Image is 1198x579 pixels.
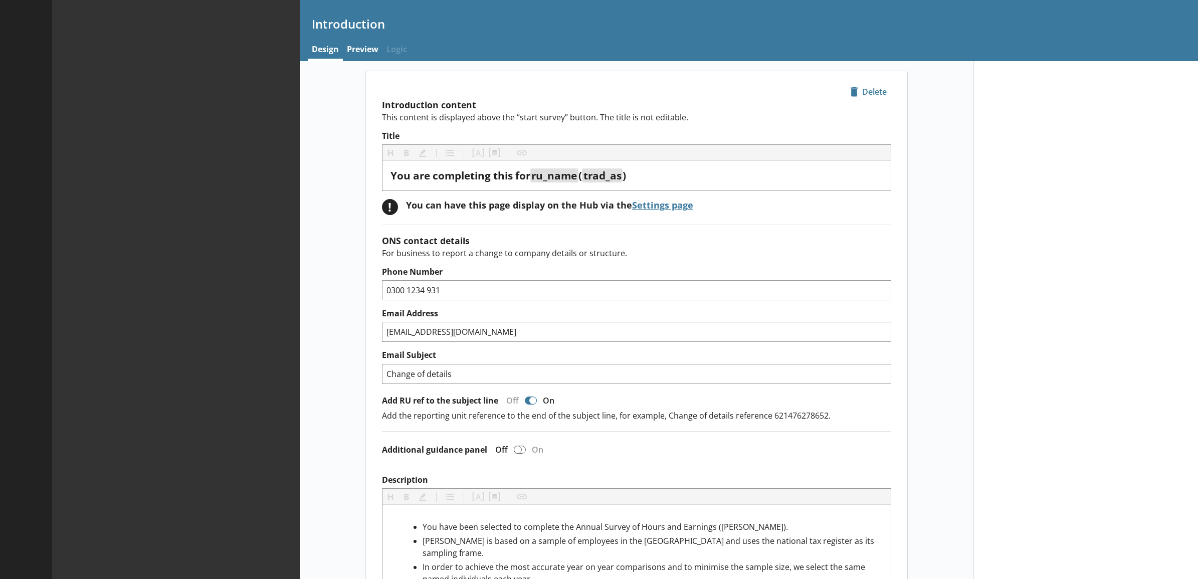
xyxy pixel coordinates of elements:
[423,535,876,558] span: [PERSON_NAME] is based on a sample of employees in the [GEOGRAPHIC_DATA] and uses the national ta...
[382,248,891,259] p: For business to report a change to company details or structure.
[382,235,891,247] h2: ONS contact details
[846,84,891,100] span: Delete
[487,444,512,455] div: Off
[382,99,891,111] h2: Introduction content
[390,169,883,182] div: Title
[539,395,562,406] div: On
[343,40,382,61] a: Preview
[382,410,891,421] p: Add the reporting unit reference to the end of the subject line, for example, Change of details r...
[623,168,626,182] span: )
[406,199,693,211] div: You can have this page display on the Hub via the
[528,444,551,455] div: On
[382,350,891,360] label: Email Subject
[308,40,343,61] a: Design
[423,521,788,532] span: You have been selected to complete the Annual Survey of Hours and Earnings ([PERSON_NAME]).
[382,475,891,485] label: Description
[583,168,622,182] span: trad_as
[846,83,891,100] button: Delete
[382,267,891,277] label: Phone Number
[382,396,498,406] label: Add RU ref to the subject line
[531,168,577,182] span: ru_name
[390,168,530,182] span: You are completing this for
[382,308,891,319] label: Email Address
[382,40,411,61] span: Logic
[578,168,582,182] span: (
[382,131,891,141] label: Title
[382,445,487,455] label: Additional guidance panel
[312,16,1186,32] h1: Introduction
[632,199,693,211] a: Settings page
[382,112,891,123] p: This content is displayed above the “start survey” button. The title is not editable.
[498,395,523,406] div: Off
[382,199,398,215] div: !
